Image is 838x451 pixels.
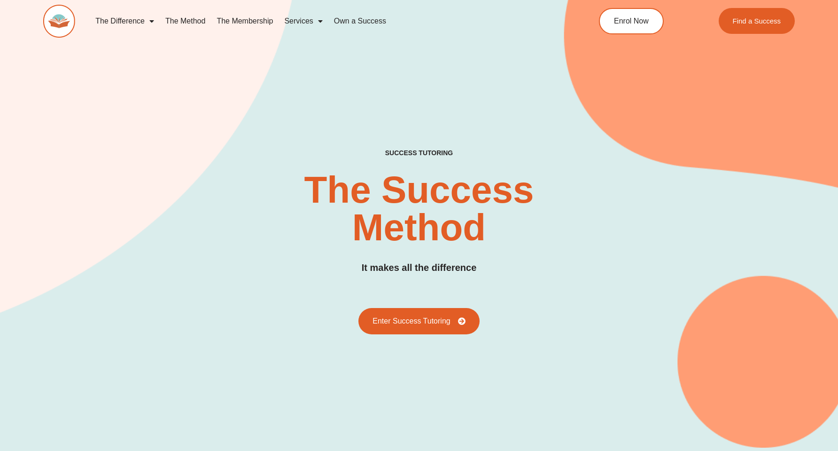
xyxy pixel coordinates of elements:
[160,10,211,32] a: The Method
[732,17,781,24] span: Find a Success
[308,149,530,157] h4: SUCCESS TUTORING​
[362,261,477,275] h3: It makes all the difference
[328,10,392,32] a: Own a Success
[249,171,589,246] h2: The Success Method
[211,10,279,32] a: The Membership
[90,10,160,32] a: The Difference
[90,10,556,32] nav: Menu
[279,10,328,32] a: Services
[358,308,479,334] a: Enter Success Tutoring
[599,8,664,34] a: Enrol Now
[718,8,795,34] a: Find a Success
[372,317,450,325] span: Enter Success Tutoring
[614,17,649,25] span: Enrol Now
